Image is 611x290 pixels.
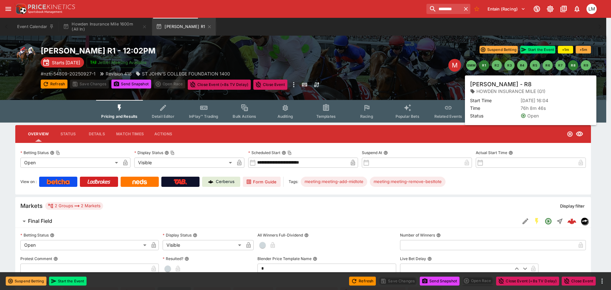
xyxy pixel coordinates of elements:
[520,216,531,227] button: Edit Detail
[349,277,376,286] button: Refresh
[106,70,132,77] p: Revision 418
[567,217,576,226] div: 4c4eef7c-4c34-49f0-802d-ec4e2620262c
[543,60,553,70] button: R6
[248,150,280,155] p: Scheduled Start
[257,256,312,261] p: Blender Price Template Name
[132,179,147,184] img: Neds
[492,60,502,70] button: R2
[23,126,54,142] button: Overview
[568,81,588,88] p: Auto-Save
[290,80,298,90] button: more
[426,4,461,14] input: search
[20,240,149,250] div: Open
[20,202,43,209] h5: Markets
[316,114,336,119] span: Templates
[188,80,251,90] button: Close Event (+8s TV Delay)
[52,59,80,66] p: Starts [DATE]
[111,126,149,142] button: Match Times
[520,46,555,53] button: Start the Event
[41,80,67,88] button: Refresh
[20,158,120,168] div: Open
[170,151,175,155] button: Copy To Clipboard
[558,46,573,53] button: +1m
[400,256,426,261] p: Live Bet Delay
[370,179,446,185] span: meeting:meeting-remove-besttote
[531,216,543,227] button: SGM Enabled
[576,130,583,138] svg: Visible
[41,46,316,56] h2: Copy To Clipboard
[233,114,256,119] span: Bulk Actions
[543,216,554,227] button: Open
[134,158,234,168] div: Visible
[544,217,552,225] svg: Open
[154,80,185,88] div: split button
[400,232,435,238] p: Number of Winners
[571,3,583,15] button: Notifications
[558,3,569,15] button: Documentation
[544,3,556,15] button: Toggle light/dark mode
[565,215,578,228] a: 4c4eef7c-4c34-49f0-802d-ec4e2620262c
[101,114,137,119] span: Pricing and Results
[257,232,303,238] p: All Winners Full-Dividend
[462,276,494,285] div: split button
[581,218,588,225] img: nztr
[538,81,555,88] p: Override
[585,2,599,16] button: Luigi Mollo
[163,256,183,261] p: Resulted?
[41,70,95,77] p: Copy To Clipboard
[508,81,525,88] p: Overtype
[567,217,576,226] img: logo-cerberus--red.svg
[20,150,49,155] p: Betting Status
[14,3,27,15] img: PriceKinetics Logo
[479,60,489,70] button: R1
[554,216,565,227] button: Straight
[581,60,591,70] button: R9
[208,179,213,184] img: Cerberus
[15,46,36,66] img: horse_racing.png
[496,277,559,286] button: Close Event (+8s TV Delay)
[562,277,596,286] button: Close Event
[54,126,82,142] button: Status
[287,151,292,155] button: Copy To Clipboard
[581,217,588,225] div: nztr
[484,4,529,14] button: Select Tenant
[47,179,70,184] img: Betcha
[48,202,101,210] div: 2 Groups 2 Markets
[59,18,151,36] button: Howden Insurance Mile 1600m (All In)
[136,70,230,77] div: ST JOHN’S COLLEGE FOUNDATION 1400
[530,60,540,70] button: R5
[466,60,591,70] nav: pagination navigation
[142,70,230,77] p: ST JOHN’S COLLEGE FOUNDATION 1400
[96,100,510,123] div: Event type filters
[474,114,505,119] span: System Controls
[253,80,287,90] button: Close Event
[289,177,298,187] label: Tags:
[531,3,543,15] button: Connected to PK
[3,3,14,15] button: open drawer
[556,201,588,211] button: Display filter
[28,11,62,13] img: Sportsbook Management
[28,218,52,224] h6: Final Field
[87,57,151,68] button: Jetbet Meeting Available
[517,60,527,70] button: R4
[82,126,111,142] button: Details
[504,60,515,70] button: R3
[28,4,75,9] img: PriceKinetics
[49,277,87,286] button: Start the Event
[13,18,58,36] button: Event Calendar
[90,59,96,66] img: jetbet-logo.svg
[149,126,178,142] button: Actions
[20,256,52,261] p: Protest Comment
[396,114,419,119] span: Popular Bets
[20,232,49,238] p: Betting Status
[301,177,367,187] div: Betting Target: cerberus
[362,150,382,155] p: Suspend At
[370,177,446,187] div: Betting Target: cerberus
[216,179,235,185] p: Cerberus
[576,46,591,53] button: +5m
[448,59,461,72] div: Edit Meeting
[555,60,565,70] button: R7
[243,177,281,187] a: Form Guide
[6,277,46,286] button: Suspend Betting
[434,114,462,119] span: Related Events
